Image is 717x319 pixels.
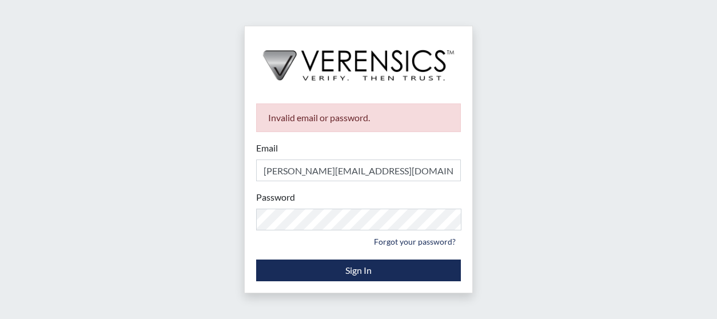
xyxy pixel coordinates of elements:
[256,103,461,132] div: Invalid email or password.
[256,159,461,181] input: Email
[256,190,295,204] label: Password
[256,260,461,281] button: Sign In
[256,141,278,155] label: Email
[245,26,472,93] img: logo-wide-black.2aad4157.png
[369,233,461,250] a: Forgot your password?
